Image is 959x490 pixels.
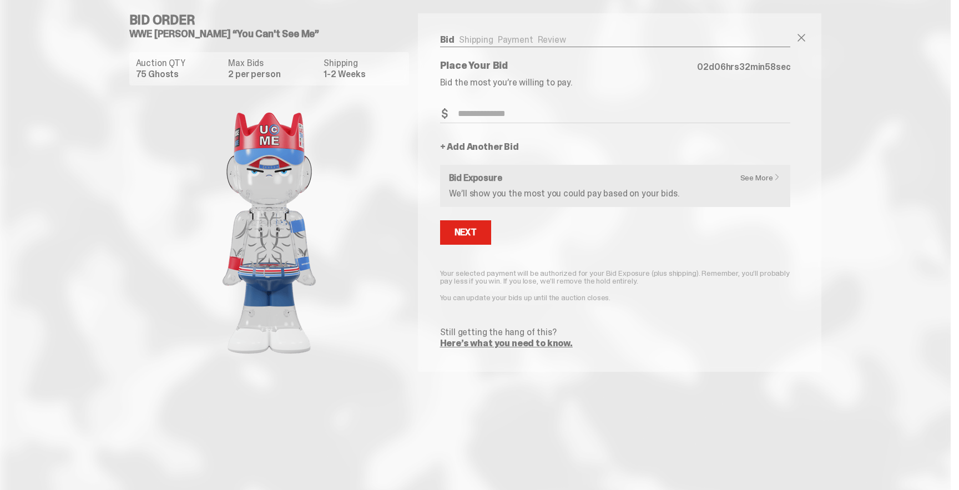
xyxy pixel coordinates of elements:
[324,59,402,68] dt: Shipping
[440,337,573,349] a: Here’s what you need to know.
[697,61,709,73] span: 02
[765,61,776,73] span: 58
[324,70,402,79] dd: 1-2 Weeks
[441,108,448,119] span: $
[228,59,317,68] dt: Max Bids
[740,174,786,181] a: See More
[129,29,418,39] h5: WWE [PERSON_NAME] “You Can't See Me”
[697,63,790,72] p: d hrs min sec
[739,61,750,73] span: 32
[129,13,418,27] h4: Bid Order
[228,70,317,79] dd: 2 per person
[440,269,791,285] p: Your selected payment will be authorized for your Bid Exposure (plus shipping). Remember, you’ll ...
[440,294,791,301] p: You can update your bids up until the auction closes.
[158,94,380,372] img: product image
[440,60,698,70] p: Place Your Bid
[449,189,782,198] p: We’ll show you the most you could pay based on your bids.
[714,61,726,73] span: 06
[136,59,222,68] dt: Auction QTY
[136,70,222,79] dd: 75 Ghosts
[440,143,519,151] a: + Add Another Bid
[449,174,782,183] h6: Bid Exposure
[440,78,791,87] p: Bid the most you’re willing to pay.
[440,34,455,46] a: Bid
[440,328,791,337] p: Still getting the hang of this?
[440,220,491,245] button: Next
[455,228,477,237] div: Next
